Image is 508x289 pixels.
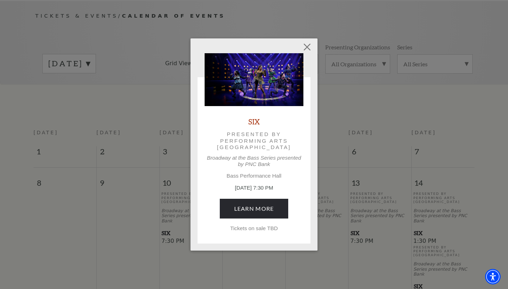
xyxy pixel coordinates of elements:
img: SIX [205,53,303,106]
a: February 10, 7:30 PM Learn More Tickets on sale TBD [220,199,289,219]
p: Presented by Performing Arts [GEOGRAPHIC_DATA] [214,131,294,150]
a: SIX [248,117,260,126]
div: Accessibility Menu [485,269,501,284]
button: Close [301,40,314,54]
p: Bass Performance Hall [205,173,303,179]
p: Broadway at the Bass Series presented by PNC Bank [205,155,303,167]
p: [DATE] 7:30 PM [205,184,303,192]
p: Tickets on sale TBD [205,225,303,232]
